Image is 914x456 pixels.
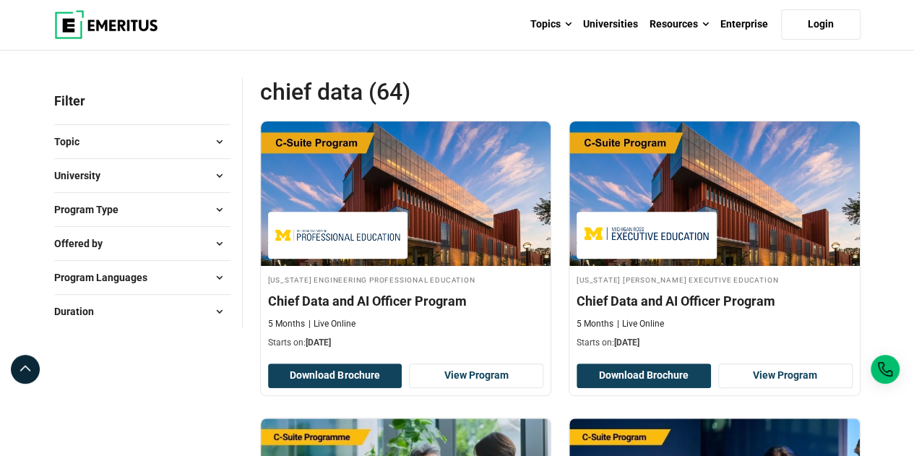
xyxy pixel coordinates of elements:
span: Offered by [54,236,114,251]
img: Chief Data and AI Officer Program | Online AI and Machine Learning Course [569,121,860,266]
h4: [US_STATE] Engineering Professional Education [268,273,544,285]
a: Login [781,9,861,40]
button: Offered by [54,233,230,254]
button: Program Type [54,199,230,220]
span: Topic [54,134,91,150]
span: Duration [54,304,105,319]
img: Chief Data and AI Officer Program | Online AI and Machine Learning Course [261,121,551,266]
a: AI and Machine Learning Course by Michigan Engineering Professional Education - December 17, 2025... [261,121,551,357]
h4: Chief Data and AI Officer Program [577,292,853,310]
button: Duration [54,301,230,322]
p: Live Online [309,318,355,330]
img: Michigan Engineering Professional Education [275,219,401,251]
p: 5 Months [577,318,613,330]
h4: Chief Data and AI Officer Program [268,292,544,310]
h4: [US_STATE] [PERSON_NAME] Executive Education [577,273,853,285]
button: Download Brochure [268,363,402,388]
span: Program Type [54,202,130,218]
button: Topic [54,131,230,152]
p: Filter [54,77,230,124]
button: Download Brochure [577,363,711,388]
span: [DATE] [306,337,331,348]
a: AI and Machine Learning Course by Michigan Ross Executive Education - December 17, 2025 Michigan ... [569,121,860,357]
img: Michigan Ross Executive Education [584,219,710,251]
button: University [54,165,230,186]
span: [DATE] [614,337,639,348]
a: View Program [718,363,853,388]
p: Starts on: [577,337,853,349]
p: Live Online [617,318,664,330]
span: University [54,168,112,184]
span: Program Languages [54,270,159,285]
p: Starts on: [268,337,544,349]
span: Chief Data (64) [260,77,561,106]
a: View Program [409,363,543,388]
p: 5 Months [268,318,305,330]
button: Program Languages [54,267,230,288]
